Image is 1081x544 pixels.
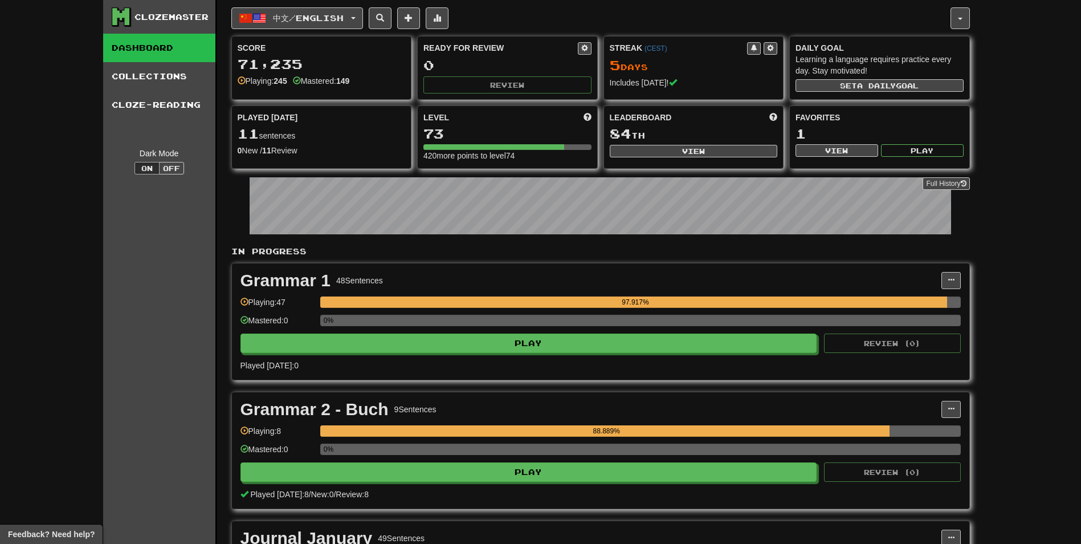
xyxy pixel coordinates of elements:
[423,76,592,94] button: Review
[857,82,896,90] span: a daily
[159,162,184,174] button: Off
[103,62,215,91] a: Collections
[240,401,389,418] div: Grammar 2 - Buch
[240,334,817,353] button: Play
[240,315,315,334] div: Mastered: 0
[324,425,890,437] div: 88.889%
[134,11,209,23] div: Clozemaster
[644,44,667,52] a: (CEST)
[824,462,961,482] button: Review (0)
[112,148,207,159] div: Dark Mode
[423,112,449,123] span: Level
[238,112,298,123] span: Played [DATE]
[378,533,425,544] div: 49 Sentences
[610,145,778,157] button: View
[8,529,95,540] span: Open feedback widget
[238,125,259,141] span: 11
[336,490,369,499] span: Review: 8
[231,246,970,257] p: In Progress
[309,490,311,499] span: /
[324,297,947,308] div: 97.917%
[423,42,578,54] div: Ready for Review
[240,444,315,462] div: Mastered: 0
[238,57,406,71] div: 71,235
[250,490,308,499] span: Played [DATE]: 8
[240,272,331,289] div: Grammar 1
[824,334,961,353] button: Review (0)
[293,75,350,87] div: Mastered:
[610,58,778,73] div: Day s
[610,125,631,141] span: 84
[240,425,315,444] div: Playing: 8
[423,127,592,141] div: 73
[796,144,878,157] button: View
[369,7,391,29] button: Search sentences
[336,76,349,86] strong: 149
[333,490,336,499] span: /
[796,79,964,92] button: Seta dailygoal
[796,127,964,141] div: 1
[240,361,299,370] span: Played [DATE]: 0
[397,7,420,29] button: Add sentence to collection
[769,112,777,123] span: This week in points, UTC
[238,146,242,155] strong: 0
[423,150,592,161] div: 420 more points to level 74
[240,297,315,315] div: Playing: 47
[881,144,964,157] button: Play
[238,42,406,54] div: Score
[103,91,215,119] a: Cloze-Reading
[103,34,215,62] a: Dashboard
[274,76,287,86] strong: 245
[610,112,672,123] span: Leaderboard
[273,13,344,23] span: 中文 / English
[238,75,287,87] div: Playing:
[610,77,778,88] div: Includes [DATE]!
[262,146,271,155] strong: 11
[134,162,160,174] button: On
[796,112,964,123] div: Favorites
[796,54,964,76] div: Learning a language requires practice every day. Stay motivated!
[238,145,406,156] div: New / Review
[394,404,437,415] div: 9 Sentences
[231,7,363,29] button: 中文/English
[610,42,748,54] div: Streak
[584,112,592,123] span: Score more points to level up
[423,58,592,72] div: 0
[610,57,621,73] span: 5
[240,462,817,482] button: Play
[610,127,778,141] div: th
[336,275,383,286] div: 48 Sentences
[923,177,969,190] a: Full History
[311,490,334,499] span: New: 0
[238,127,406,141] div: sentences
[426,7,448,29] button: More stats
[796,42,964,54] div: Daily Goal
